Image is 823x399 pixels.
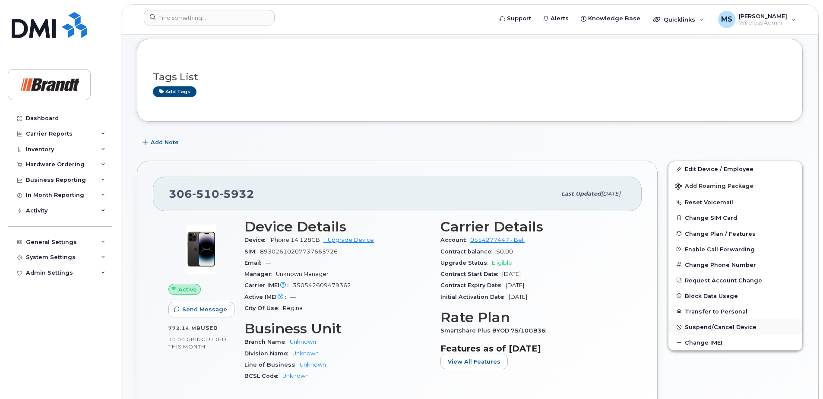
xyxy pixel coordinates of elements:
[168,325,201,331] span: 772.14 MB
[244,282,293,288] span: Carrier IMEI
[276,271,329,277] span: Unknown Manager
[440,260,492,266] span: Upgrade Status
[244,321,430,336] h3: Business Unit
[507,14,531,23] span: Support
[269,237,320,243] span: iPhone 14 128GB
[739,13,787,19] span: [PERSON_NAME]
[290,339,316,345] a: Unknown
[664,16,695,23] span: Quicklinks
[151,138,179,146] span: Add Note
[668,288,802,304] button: Block Data Usage
[739,19,787,26] span: Wireless Admin
[282,373,309,379] a: Unknown
[244,260,266,266] span: Email
[144,10,275,25] input: Find something...
[668,304,802,319] button: Transfer to Personal
[168,302,234,317] button: Send Message
[685,324,757,330] span: Suspend/Cancel Device
[440,294,509,300] span: Initial Activation Date
[561,190,601,197] span: Last updated
[575,10,646,27] a: Knowledge Base
[601,190,620,197] span: [DATE]
[506,282,524,288] span: [DATE]
[323,237,374,243] a: + Upgrade Device
[712,11,802,28] div: Megan Scheel
[244,248,260,255] span: SIM
[668,257,802,272] button: Change Phone Number
[182,305,227,313] span: Send Message
[440,310,626,325] h3: Rate Plan
[153,86,196,97] a: Add tags
[178,285,197,294] span: Active
[440,248,496,255] span: Contract balance
[668,335,802,350] button: Change IMEI
[668,319,802,335] button: Suspend/Cancel Device
[290,294,296,300] span: —
[496,248,513,255] span: $0.00
[219,187,254,200] span: 5932
[244,361,300,368] span: Line of Business
[168,336,227,350] span: included this month
[260,248,338,255] span: 89302610207737665726
[470,237,525,243] a: 0554277447 - Bell
[668,226,802,241] button: Change Plan / Features
[175,223,227,275] img: image20231002-3703462-njx0qo.jpeg
[244,271,276,277] span: Manager
[153,72,787,82] h3: Tags List
[244,373,282,379] span: BCSL Code
[169,187,254,200] span: 306
[492,260,512,266] span: Eligible
[685,230,756,237] span: Change Plan / Features
[668,272,802,288] button: Request Account Change
[509,294,527,300] span: [DATE]
[494,10,537,27] a: Support
[685,246,755,252] span: Enable Call Forwarding
[283,305,303,311] span: Regina
[266,260,271,266] span: —
[300,361,326,368] a: Unknown
[244,219,430,234] h3: Device Details
[668,210,802,225] button: Change SIM Card
[668,194,802,210] button: Reset Voicemail
[168,336,195,342] span: 10.00 GB
[440,282,506,288] span: Contract Expiry Date
[440,354,508,369] button: View All Features
[137,135,186,150] button: Add Note
[244,294,290,300] span: Active IMEI
[244,237,269,243] span: Device
[440,327,550,334] span: Smartshare Plus BYOD 75/10GB36
[201,325,218,331] span: used
[244,305,283,311] span: City Of Use
[502,271,521,277] span: [DATE]
[675,183,753,191] span: Add Roaming Package
[440,237,470,243] span: Account
[244,339,290,345] span: Branch Name
[192,187,219,200] span: 510
[440,343,626,354] h3: Features as of [DATE]
[293,282,351,288] span: 350542609479362
[668,241,802,257] button: Enable Call Forwarding
[668,161,802,177] a: Edit Device / Employee
[721,14,732,25] span: MS
[440,219,626,234] h3: Carrier Details
[588,14,640,23] span: Knowledge Base
[551,14,569,23] span: Alerts
[448,358,500,366] span: View All Features
[292,350,319,357] a: Unknown
[537,10,575,27] a: Alerts
[647,11,710,28] div: Quicklinks
[440,271,502,277] span: Contract Start Date
[668,177,802,194] button: Add Roaming Package
[244,350,292,357] span: Division Name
